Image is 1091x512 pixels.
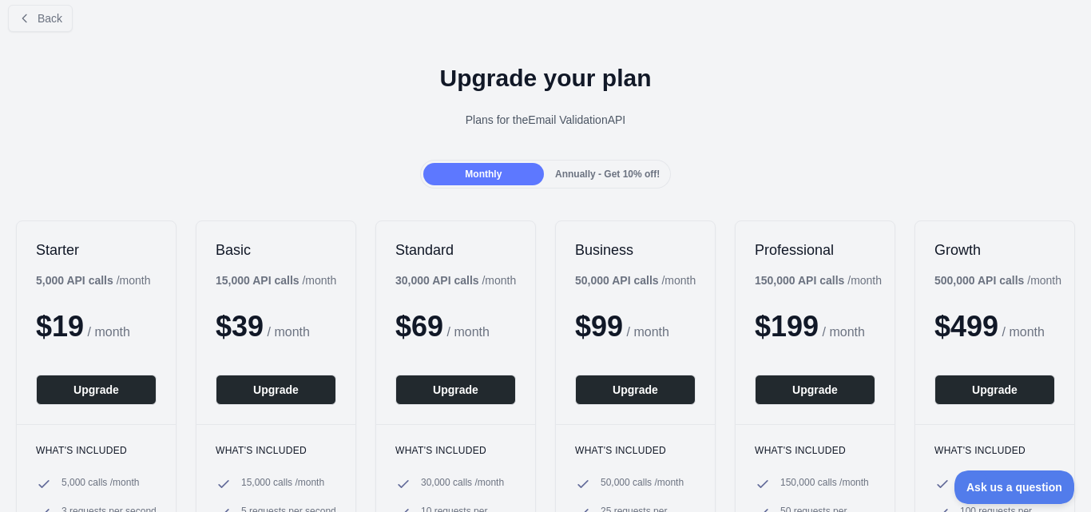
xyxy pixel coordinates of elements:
div: / month [395,272,516,288]
div: / month [575,272,696,288]
span: $ 199 [755,310,819,343]
span: $ 499 [934,310,998,343]
b: 30,000 API calls [395,274,479,287]
iframe: Toggle Customer Support [954,470,1075,504]
span: / month [823,325,865,339]
div: / month [934,272,1061,288]
span: / month [447,325,490,339]
span: $ 99 [575,310,623,343]
b: 500,000 API calls [934,274,1024,287]
span: / month [627,325,669,339]
div: / month [755,272,882,288]
b: 150,000 API calls [755,274,844,287]
b: 50,000 API calls [575,274,659,287]
span: $ 69 [395,310,443,343]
